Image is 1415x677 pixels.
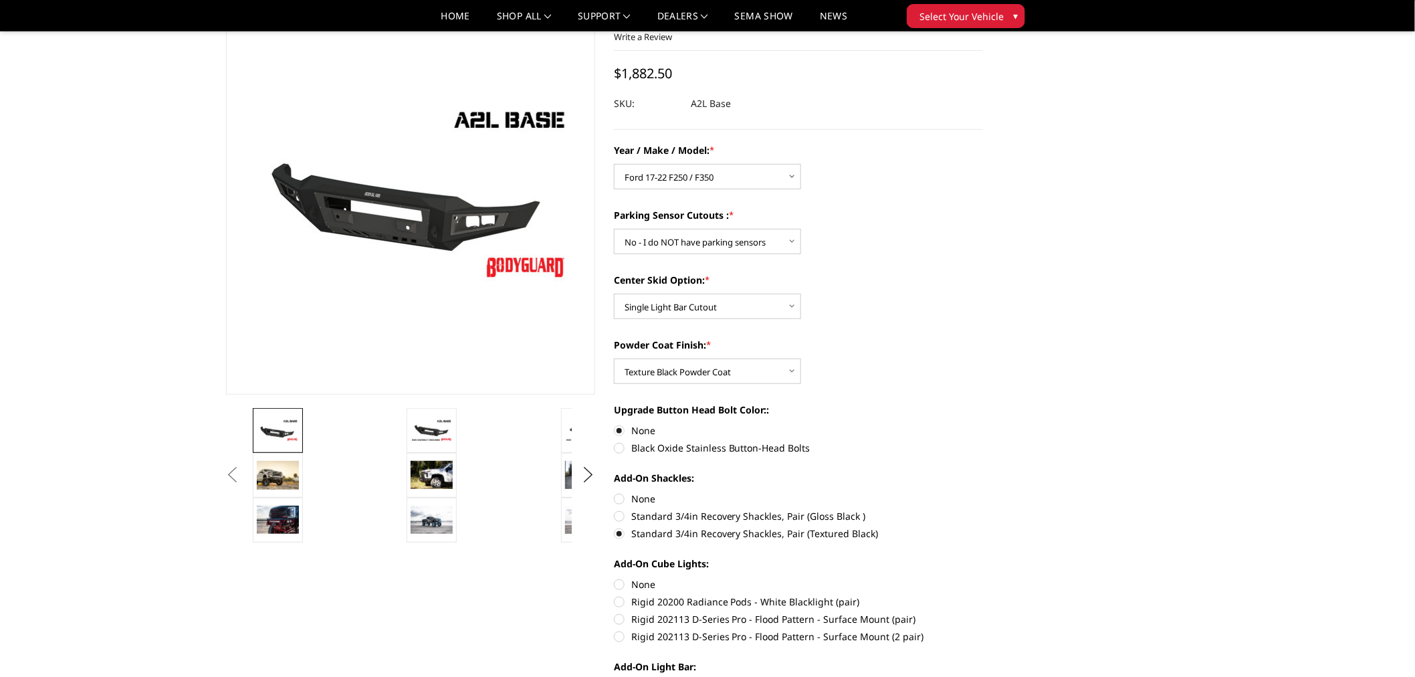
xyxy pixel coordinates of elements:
[614,557,983,571] label: Add-On Cube Lights:
[614,492,983,506] label: None
[497,11,551,31] a: shop all
[614,31,672,43] a: Write a Review
[735,11,793,31] a: SEMA Show
[411,506,453,534] img: A2L Series - Base Front Bumper (Non Winch)
[614,208,983,222] label: Parking Sensor Cutouts :
[1013,9,1018,23] span: ▾
[614,143,983,157] label: Year / Make / Model:
[565,419,607,442] img: A2L Series - Base Front Bumper (Non Winch)
[578,11,631,31] a: Support
[565,461,607,489] img: 2020 RAM HD - Available in single light bar configuration only
[1348,613,1415,677] iframe: Chat Widget
[614,630,983,644] label: Rigid 202113 D-Series Pro - Flood Pattern - Surface Mount (2 pair)
[919,9,1004,23] span: Select Your Vehicle
[578,465,598,485] button: Next
[565,506,607,535] img: A2L Series - Base Front Bumper (Non Winch)
[257,506,299,534] img: A2L Series - Base Front Bumper (Non Winch)
[614,577,983,591] label: None
[614,595,983,609] label: Rigid 20200 Radiance Pods - White Blacklight (pair)
[907,4,1025,28] button: Select Your Vehicle
[691,92,731,116] dd: A2L Base
[441,11,470,31] a: Home
[614,660,983,674] label: Add-On Light Bar:
[411,419,453,442] img: A2L Series - Base Front Bumper (Non Winch)
[614,509,983,523] label: Standard 3/4in Recovery Shackles, Pair (Gloss Black )
[614,273,983,287] label: Center Skid Option:
[614,338,983,352] label: Powder Coat Finish:
[257,461,299,490] img: 2019 GMC 1500
[614,526,983,541] label: Standard 3/4in Recovery Shackles, Pair (Textured Black)
[223,465,243,485] button: Previous
[614,441,983,455] label: Black Oxide Stainless Button-Head Bolts
[614,612,983,626] label: Rigid 202113 D-Series Pro - Flood Pattern - Surface Mount (pair)
[614,423,983,438] label: None
[657,11,708,31] a: Dealers
[614,92,681,116] dt: SKU:
[614,64,672,82] span: $1,882.50
[614,471,983,485] label: Add-On Shackles:
[820,11,847,31] a: News
[614,403,983,417] label: Upgrade Button Head Bolt Color::
[257,419,299,442] img: A2L Series - Base Front Bumper (Non Winch)
[411,461,453,489] img: 2020 Chevrolet HD - Compatible with block heater connection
